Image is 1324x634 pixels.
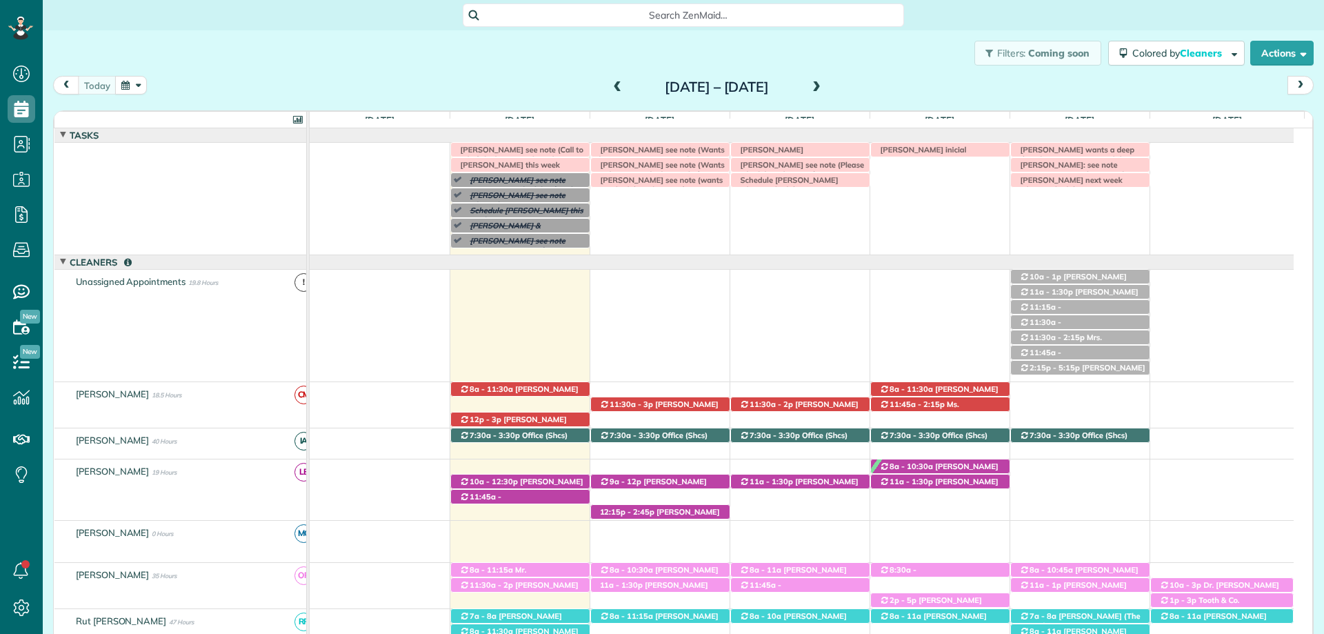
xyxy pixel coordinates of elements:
span: [PERSON_NAME] ([PHONE_NUMBER]) [599,580,708,600]
span: [PERSON_NAME] ([PHONE_NUMBER]) [1019,357,1105,377]
span: [PERSON_NAME] ([PHONE_NUMBER]) [459,611,562,631]
div: 11940 [US_STATE] 181 - Fairhope, AL, 36532 [871,428,1010,443]
span: MC [294,524,313,543]
div: [STREET_ADDRESS] [731,578,870,593]
div: [STREET_ADDRESS] [1011,609,1150,624]
span: [DATE] [362,115,397,126]
span: 8a - 10:30a [609,565,654,575]
span: Tasks [67,130,101,141]
span: Schedule [PERSON_NAME] (Please schedule [PERSON_NAME] for an initial cleaning on a [DATE]. Thanks) [734,175,865,215]
div: [STREET_ADDRESS] [1011,578,1150,593]
span: [PERSON_NAME] ([PHONE_NUMBER]) [1019,287,1139,306]
button: Actions [1250,41,1314,66]
span: [PERSON_NAME] next week (Please schedule [PERSON_NAME] for [DATE] or [DATE]. Marking this as urge... [1014,175,1145,255]
span: 10a - 1p [1029,272,1062,281]
span: [DATE] [642,115,677,126]
span: 8a - 11a [889,611,922,621]
span: OP [294,566,313,585]
span: [PERSON_NAME] [73,569,152,580]
span: New [20,310,40,324]
span: 11:30a - 2p [469,580,514,590]
span: Ms. [PERSON_NAME] ([PHONE_NUMBER]) [879,399,959,429]
span: [DATE] [502,115,537,126]
span: 8a - 11:30a [889,384,934,394]
span: [PERSON_NAME] see note (Wants a cleaning early this week if possible) [594,160,725,190]
span: [PERSON_NAME] ([PHONE_NUMBER]) [1019,327,1105,346]
div: [STREET_ADDRESS] [451,609,590,624]
span: [PERSON_NAME] ([PHONE_NUMBER]) [1019,363,1145,382]
span: [PERSON_NAME] inicial [874,145,967,155]
div: [STREET_ADDRESS][PERSON_NAME] [1151,578,1294,593]
div: [STREET_ADDRESS] [731,397,870,412]
div: [STREET_ADDRESS][PERSON_NAME] [871,397,1010,412]
div: [STREET_ADDRESS] [1011,361,1150,375]
span: 11:45a - 2:15p [889,399,945,409]
div: [STREET_ADDRESS] [591,563,730,577]
button: Colored byCleaners [1108,41,1245,66]
span: Office (Shcs) ([PHONE_NUMBER]) [879,430,988,450]
div: [STREET_ADDRESS] [451,563,590,577]
div: 11940 [US_STATE] 181 - Fairhope, AL, 36532 [731,428,870,443]
span: [PERSON_NAME] ([PHONE_NUMBER]) [459,580,579,600]
div: [STREET_ADDRESS] [591,578,730,593]
span: RP [294,613,313,631]
span: Office (Shcs) ([PHONE_NUMBER]) [459,430,568,450]
div: [STREET_ADDRESS] [1011,346,1150,360]
span: 7:30a - 3:30p [889,430,941,440]
span: LE [294,463,313,482]
span: [DATE] [1062,115,1097,126]
span: 11:45a - 3:15p [459,492,502,511]
div: [STREET_ADDRESS] [731,475,870,489]
span: [PERSON_NAME] see note ([DATE] or [DATE] afternoon only) [463,236,571,266]
span: [PERSON_NAME] [PHONE_NUMBER]) see note (Wants to know availability to schedule an initial cleaning ) [734,145,848,184]
span: 11a - 1:30p [889,477,934,486]
span: Office (Shcs) ([PHONE_NUMBER]) [599,430,708,450]
span: [PERSON_NAME] ([PHONE_NUMBER]) [739,399,859,419]
span: Unassigned Appointments [73,276,188,287]
span: [PERSON_NAME] ([PHONE_NUMBER]) [739,565,847,584]
div: [STREET_ADDRESS] [451,382,590,397]
span: [DATE] [1210,115,1245,126]
span: 7:30a - 3:30p [609,430,661,440]
span: 8a - 11a [749,565,782,575]
div: [STREET_ADDRESS][PERSON_NAME] [1011,315,1150,330]
span: [PERSON_NAME] see note (Please schedule a cleaning for [DATE] or [DATE] for an initial cleaning p... [734,160,865,209]
span: [PERSON_NAME] ([PHONE_NUMBER]) [459,384,579,404]
div: [STREET_ADDRESS] [1011,563,1150,577]
span: Rut [PERSON_NAME] [73,615,169,626]
span: Cleaners [1180,47,1224,59]
div: [STREET_ADDRESS][PERSON_NAME] [871,382,1010,397]
span: [PERSON_NAME] ([PHONE_NUMBER]) [1019,580,1127,600]
span: 19 Hours [152,468,177,476]
div: [STREET_ADDRESS] [731,563,870,577]
div: [STREET_ADDRESS] [1151,593,1294,608]
span: [PERSON_NAME] wants a deep clean between [DATE] and the 26th (payed $380 for his last deep clean ... [1014,145,1143,184]
span: 11:45a - 2:15p [1019,348,1062,367]
span: Schedule [PERSON_NAME] this week [463,206,583,225]
span: Dr. [PERSON_NAME] ([PHONE_NUMBER], [PHONE_NUMBER]) [1159,580,1279,610]
div: [STREET_ADDRESS] [1151,609,1294,624]
span: [PERSON_NAME] ([PHONE_NUMBER]) [1019,272,1127,291]
span: [PERSON_NAME] see note (Llamarla para ver si quiere que se le limpie en la tarde el dia [PERSON_N... [463,190,583,230]
span: [PERSON_NAME] ([PHONE_NUMBER]) [879,462,999,481]
span: [PERSON_NAME]: see note ([PERSON_NAME] hacer su deep clean y sola. La casa es pequena, no esta mu... [1014,160,1139,199]
span: 8a - 10:45a [1029,565,1074,575]
div: [STREET_ADDRESS][PERSON_NAME] [871,593,1010,608]
span: 7:30a - 3:30p [749,430,801,440]
span: 0 Hours [152,530,173,537]
span: 2p - 5p [889,595,917,605]
span: [PERSON_NAME] ([PHONE_NUMBER]) [459,502,545,521]
span: [PERSON_NAME] ([PHONE_NUMBER]) [599,399,719,419]
span: 8a - 11:15a [609,611,654,621]
span: 7a - 8a [1029,611,1057,621]
span: [PERSON_NAME] ([PHONE_NUMBER]) [879,595,982,615]
div: 11940 [US_STATE] 181 - Fairhope, AL, 36532 [591,428,730,443]
span: 8a - 10a [749,611,782,621]
span: 11:45a - 2:30p [739,580,782,600]
span: [PERSON_NAME] [73,435,152,446]
span: [PERSON_NAME] ([PHONE_NUMBER]) [599,507,720,526]
div: [STREET_ADDRESS] [871,459,1010,474]
div: [STREET_ADDRESS] [1011,270,1150,284]
span: 10a - 3p [1169,580,1202,590]
span: CM [294,386,313,404]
